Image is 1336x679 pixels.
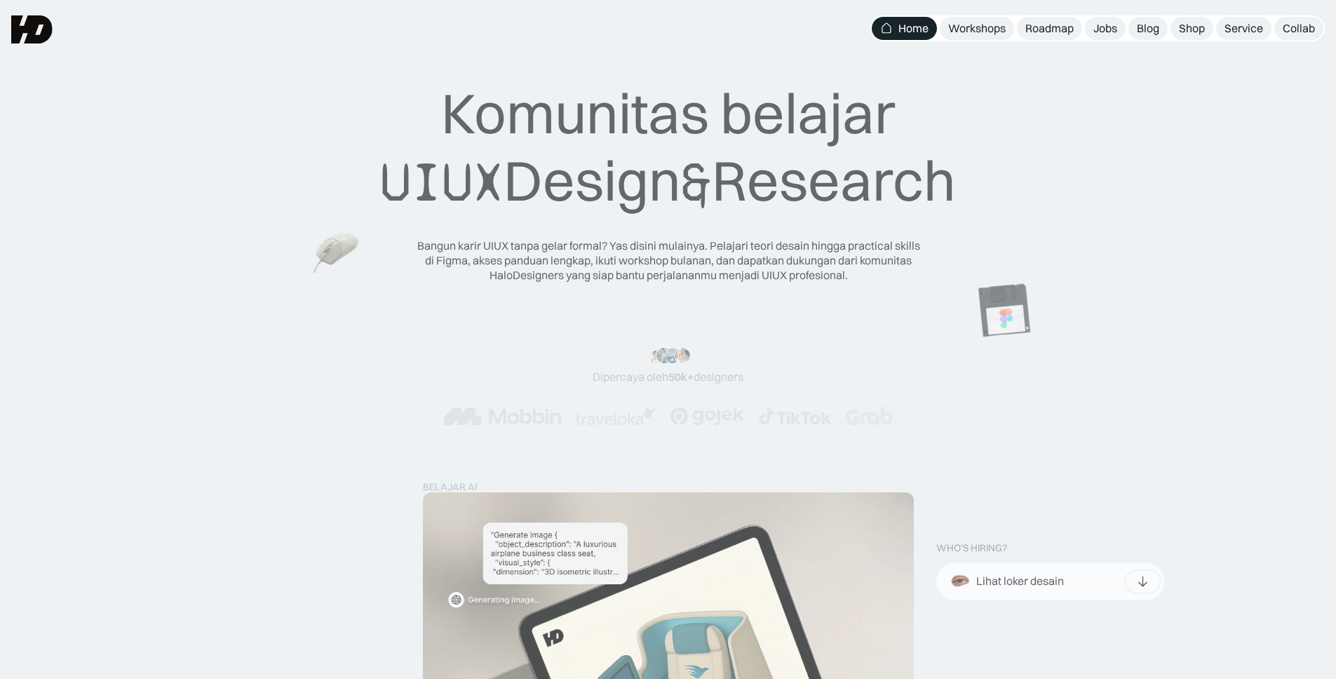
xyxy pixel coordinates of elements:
a: Shop [1170,17,1213,40]
a: Blog [1128,17,1168,40]
div: Dipercaya oleh designers [593,370,743,384]
div: Home [898,21,929,36]
div: Jobs [1093,21,1117,36]
span: & [681,149,712,216]
div: Bangun karir UIUX tanpa gelar formal? Yas disini mulainya. Pelajari teori desain hingga practical... [416,238,921,282]
div: Komunitas belajar Design Research [380,79,956,216]
div: belajar ai [423,481,477,493]
a: Home [872,17,937,40]
div: Lihat loker desain [976,574,1064,589]
a: Collab [1274,17,1323,40]
span: 50k+ [668,370,694,384]
div: Collab [1283,21,1315,36]
div: Shop [1179,21,1205,36]
span: UIUX [380,149,504,216]
a: Workshops [940,17,1014,40]
div: Workshops [948,21,1006,36]
a: Roadmap [1017,17,1082,40]
div: Roadmap [1025,21,1074,36]
a: Service [1216,17,1271,40]
div: WHO’S HIRING? [936,542,1007,554]
a: Jobs [1085,17,1126,40]
div: Blog [1137,21,1159,36]
div: Service [1224,21,1263,36]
